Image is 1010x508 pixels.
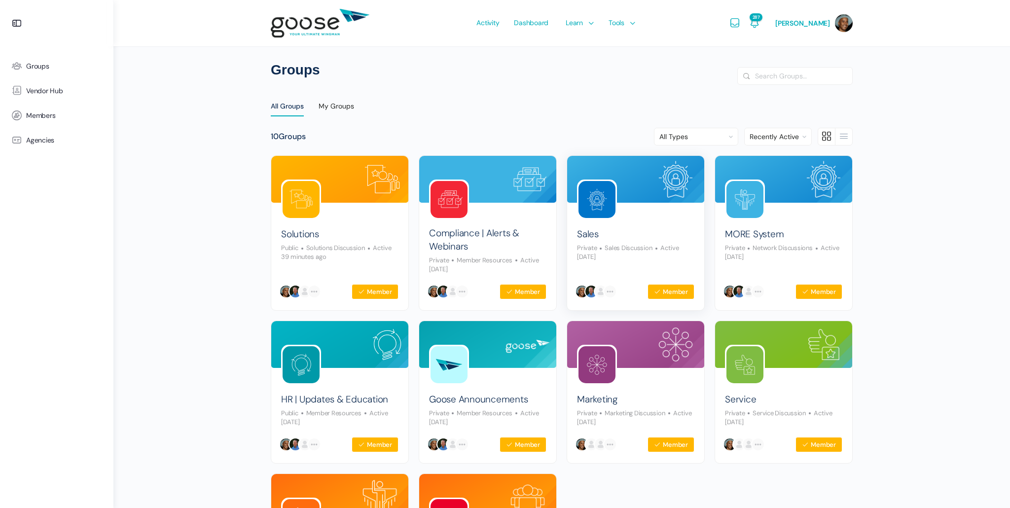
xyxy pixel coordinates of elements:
a: Groups [5,54,108,78]
span: Member Resources [449,256,512,264]
span: Groups [26,62,49,71]
a: Agencies [5,128,108,152]
span: Public [281,244,298,252]
span: Solutions Discussion [298,244,365,252]
img: Sayla Patterson [298,437,312,451]
img: Mark Forhan [584,285,598,298]
img: Mark Forhan [436,285,450,298]
img: Mark Forhan [289,437,302,451]
span: Private [429,256,449,264]
img: Group cover image [715,321,852,368]
span: Service Discussion [745,409,806,417]
img: Group logo of HR | Updates & Education [283,346,320,383]
img: Joel Daniels [427,437,441,451]
img: Joel Daniels [427,285,441,298]
img: Sayla Patterson [732,437,746,451]
img: Sayla Patterson [742,285,756,298]
p: Active 39 minutes ago [281,244,392,261]
a: MORE System [725,228,784,241]
img: Joel Daniels [723,285,737,298]
nav: Directory menu [271,95,853,118]
input: Search Groups… [738,68,852,84]
span: Member Resources [298,409,361,417]
img: Group logo of Solutions [283,181,320,218]
a: Vendor Hub [5,78,108,103]
img: Joel Daniels [723,437,737,451]
a: Service [725,393,756,406]
button: Member [648,437,694,452]
a: Marketing [577,393,618,406]
img: Sayla Patterson [298,285,312,298]
h1: Groups [271,61,853,79]
button: Member [352,437,398,452]
img: Group logo of Marketing [578,346,615,383]
span: Private [429,409,449,417]
img: Joel Daniels [279,285,293,298]
a: All Groups [271,95,304,118]
img: Alexandra Griffin [594,437,608,451]
a: Sales [577,228,599,241]
div: All Groups [271,102,304,116]
img: Group cover image [271,321,408,368]
span: Private [725,409,745,417]
span: Private [577,409,597,417]
button: Member [795,284,842,299]
span: Members [26,111,55,120]
span: Private [725,244,745,252]
img: Joel Daniels [279,437,293,451]
img: Group cover image [419,321,556,368]
a: Goose Announcements [429,393,528,406]
img: Group cover image [567,156,704,203]
div: My Groups [319,102,354,116]
p: Active [DATE] [577,409,692,426]
span: Network Discussions [745,244,812,252]
img: Group logo of Sales [578,181,615,218]
p: Active [DATE] [725,409,832,426]
a: Solutions [281,228,319,241]
span: 287 [750,13,762,21]
img: Group cover image [567,321,704,368]
span: Sales Discussion [597,244,652,252]
img: Alexandra Griffin [742,437,756,451]
img: Mark Forhan [289,285,302,298]
img: Joel Daniels [575,437,589,451]
button: Member [648,284,694,299]
img: Sayla Patterson [584,437,598,451]
a: Members [5,103,108,128]
span: [PERSON_NAME] [775,19,830,28]
span: Member Resources [449,409,512,417]
button: Member [352,284,398,299]
button: Member [500,284,546,299]
iframe: Chat Widget [961,461,1010,508]
div: Groups [271,132,306,142]
img: Group logo of MORE System [726,181,763,218]
img: Group cover image [715,156,852,203]
p: Active [DATE] [725,244,839,261]
span: Public [281,409,298,417]
img: Mark Forhan [732,285,746,298]
img: Joel Daniels [575,285,589,298]
span: Private [577,244,597,252]
img: Group logo of Goose Announcements [431,346,468,383]
span: Agencies [26,136,54,145]
a: My Groups [319,95,354,118]
a: HR | Updates & Education [281,393,388,406]
img: Sayla Patterson [446,285,460,298]
a: Compliance | Alerts & Webinars [429,227,546,253]
img: Group cover image [419,156,556,203]
img: Sayla Patterson [594,285,608,298]
p: Active [DATE] [429,409,539,426]
span: 10 [271,131,279,142]
img: Group logo of Service [726,346,763,383]
button: Member [500,437,546,452]
p: Active [DATE] [577,244,679,261]
p: Active [DATE] [281,409,388,426]
span: Marketing Discussion [597,409,665,417]
img: Sayla Patterson [446,437,460,451]
p: Active [DATE] [429,256,539,273]
img: Group logo of Compliance | Alerts & Webinars [431,181,468,218]
span: Vendor Hub [26,87,63,95]
button: Member [795,437,842,452]
img: Mark Forhan [436,437,450,451]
